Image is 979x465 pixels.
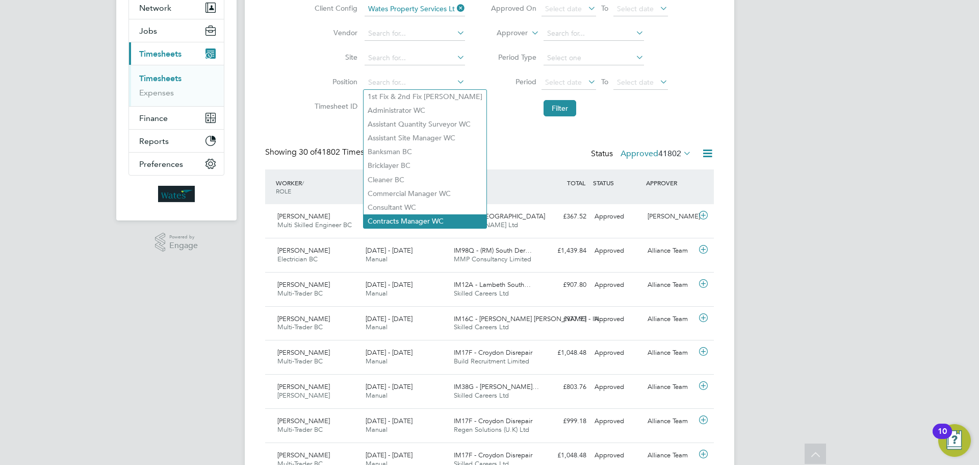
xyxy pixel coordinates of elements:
[621,149,691,159] label: Approved
[364,90,486,104] li: 1st Fix & 2nd Fix [PERSON_NAME]
[537,311,590,328] div: £977.93
[643,277,697,293] div: Alliance Team
[277,212,330,221] span: [PERSON_NAME]
[139,26,157,36] span: Jobs
[128,186,224,202] a: Go to home page
[139,136,169,146] span: Reports
[366,280,413,289] span: [DATE] - [DATE]
[491,53,536,62] label: Period Type
[169,233,198,241] span: Powered by
[643,174,697,192] div: APPROVER
[364,173,486,187] li: Cleaner BC
[169,241,198,250] span: Engage
[938,424,971,457] button: Open Resource Center, 10 new notifications
[643,311,697,328] div: Alliance Team
[366,451,413,459] span: [DATE] - [DATE]
[366,348,413,357] span: [DATE] - [DATE]
[129,153,224,175] button: Preferences
[643,345,697,361] div: Alliance Team
[312,77,357,86] label: Position
[365,51,465,65] input: Search for...
[129,19,224,42] button: Jobs
[544,27,644,41] input: Search for...
[366,391,388,400] span: Manual
[366,289,388,298] span: Manual
[454,417,532,425] span: IM17F - Croydon Disrepair
[364,104,486,117] li: Administrator WC
[617,4,654,13] span: Select date
[139,88,174,97] a: Expenses
[643,413,697,430] div: Alliance Team
[277,323,323,331] span: Multi-Trader BC
[617,78,654,87] span: Select date
[312,53,357,62] label: Site
[366,382,413,391] span: [DATE] - [DATE]
[537,242,590,259] div: £1,439.84
[590,311,643,328] div: Approved
[139,74,182,83] a: Timesheets
[643,379,697,396] div: Alliance Team
[277,246,330,255] span: [PERSON_NAME]
[364,131,486,145] li: Assistant Site Manager WC
[537,345,590,361] div: £1,048.48
[365,27,465,41] input: Search for...
[364,117,486,131] li: Assistant Quantity Surveyor WC
[590,242,643,259] div: Approved
[544,100,576,116] button: Filter
[312,28,357,37] label: Vendor
[537,413,590,430] div: £999.18
[312,4,357,13] label: Client Config
[299,147,384,157] span: 41802 Timesheets
[277,382,330,391] span: [PERSON_NAME]
[276,187,291,195] span: ROLE
[454,323,509,331] span: Skilled Careers Ltd
[129,65,224,106] div: Timesheets
[590,413,643,430] div: Approved
[537,208,590,225] div: £367.52
[567,179,585,187] span: TOTAL
[364,145,486,159] li: Banksman BC
[938,431,947,445] div: 10
[643,447,697,464] div: Alliance Team
[454,357,529,365] span: Build Recruitment Limited
[139,49,182,59] span: Timesheets
[158,186,195,202] img: wates-logo-retina.png
[366,323,388,331] span: Manual
[491,77,536,86] label: Period
[591,147,693,161] div: Status
[277,425,323,434] span: Multi-Trader BC
[454,289,509,298] span: Skilled Careers Ltd
[365,2,465,16] input: Search for...
[643,242,697,259] div: Alliance Team
[277,417,330,425] span: [PERSON_NAME]
[366,314,413,323] span: [DATE] - [DATE]
[302,179,304,187] span: /
[590,208,643,225] div: Approved
[454,391,509,400] span: Skilled Careers Ltd
[454,348,532,357] span: IM17F - Croydon Disrepair
[454,451,532,459] span: IM17F - Croydon Disrepair
[277,314,330,323] span: [PERSON_NAME]
[454,280,531,289] span: IM12A - Lambeth South…
[454,255,531,263] span: MMP Consultancy Limited
[454,382,539,391] span: IM38G - [PERSON_NAME]…
[277,391,330,400] span: [PERSON_NAME]
[273,174,362,200] div: WORKER
[365,76,465,90] input: Search for...
[366,357,388,365] span: Manual
[364,187,486,201] li: Commercial Manager WC
[139,113,168,123] span: Finance
[277,357,323,365] span: Multi-Trader BC
[155,233,198,252] a: Powered byEngage
[364,214,486,228] li: Contracts Manager WC
[590,277,643,293] div: Approved
[590,447,643,464] div: Approved
[366,255,388,263] span: Manual
[537,277,590,293] div: £907.80
[450,174,538,200] div: SITE
[277,280,330,289] span: [PERSON_NAME]
[362,174,450,200] div: PERIOD
[277,255,318,263] span: Electrician BC
[590,345,643,361] div: Approved
[364,201,486,214] li: Consultant WC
